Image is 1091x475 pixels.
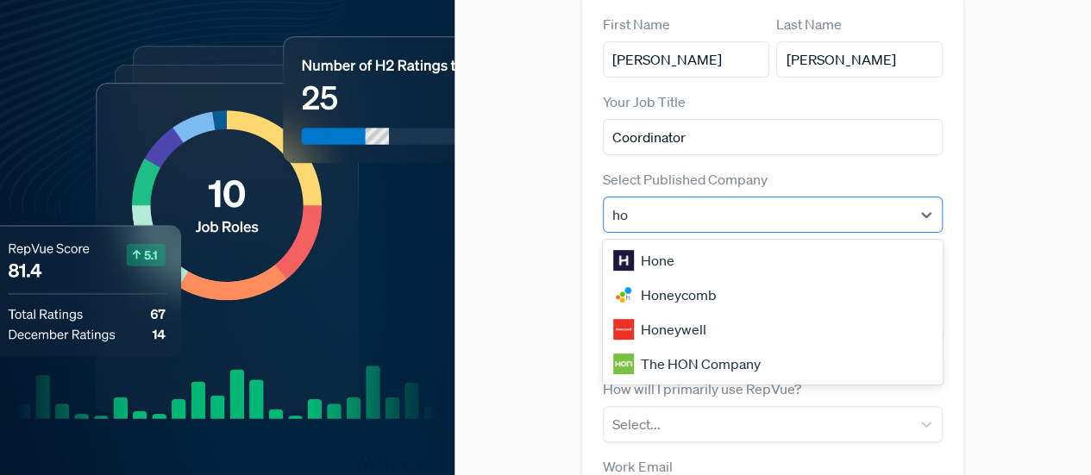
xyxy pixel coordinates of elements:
div: Hone [603,243,944,278]
img: Honeywell [613,319,634,340]
label: First Name [603,14,670,34]
label: Select Published Company [603,169,768,190]
img: The HON Company [613,353,634,374]
input: Last Name [776,41,943,78]
input: Title [603,119,944,155]
div: The HON Company [603,347,944,381]
label: Your Job Title [603,91,686,112]
img: Honeycomb [613,284,634,305]
input: First Name [603,41,769,78]
img: Hone [613,250,634,271]
div: Honeywell [603,312,944,347]
div: Honeycomb [603,278,944,312]
label: Last Name [776,14,842,34]
label: How will I primarily use RepVue? [603,378,801,399]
